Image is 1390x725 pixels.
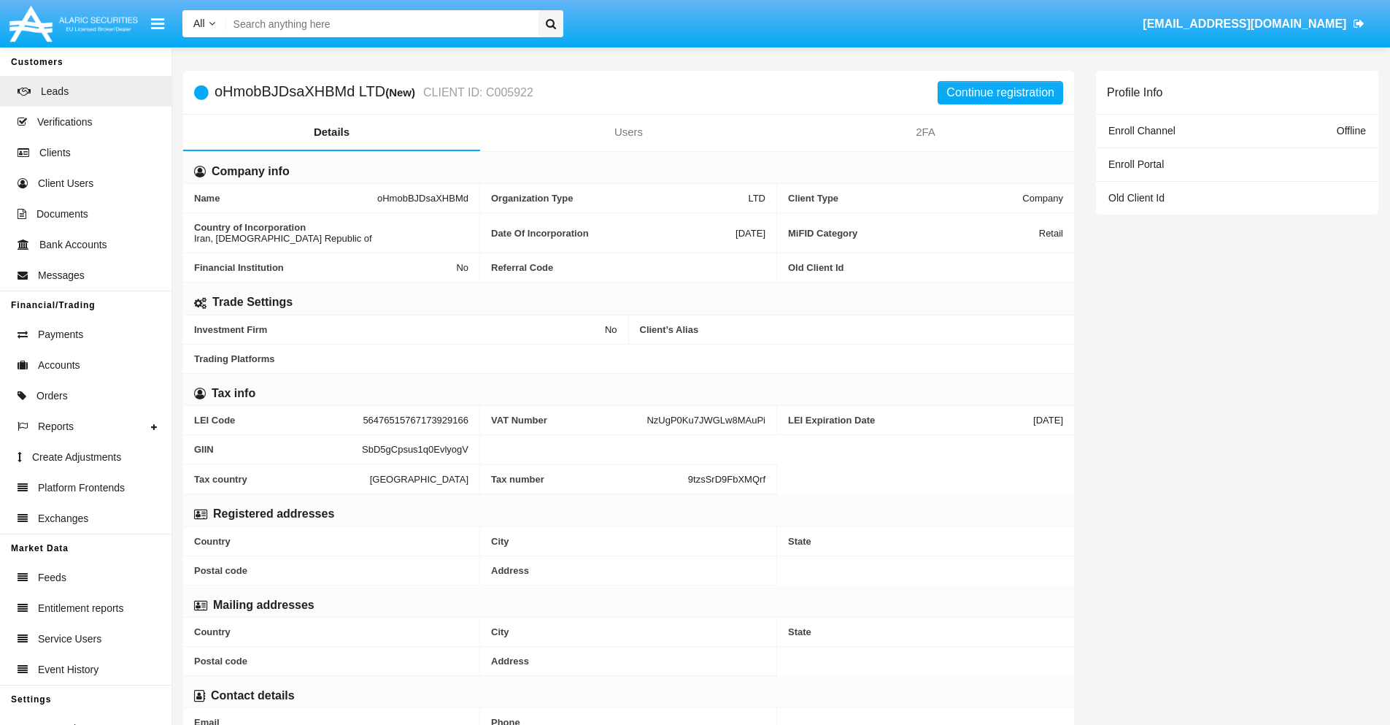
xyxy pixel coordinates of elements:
[38,632,101,647] span: Service Users
[194,353,1063,364] span: Trading Platforms
[38,176,93,191] span: Client Users
[38,327,83,342] span: Payments
[480,115,777,150] a: Users
[194,444,362,455] span: GIIN
[1022,193,1063,204] span: Company
[1108,192,1165,204] span: Old Client Id
[491,222,735,244] span: Date Of Incorporation
[420,87,533,99] small: CLIENT ID: C005922
[938,81,1063,104] button: Continue registration
[38,662,99,678] span: Event History
[491,536,765,547] span: City
[640,324,1064,335] span: Client’s Alias
[194,626,468,637] span: Country
[456,262,468,273] span: No
[491,262,765,273] span: Referral Code
[777,115,1074,150] a: 2FA
[788,262,1063,273] span: Old Client Id
[491,415,646,426] span: VAT Number
[36,388,68,404] span: Orders
[32,450,121,465] span: Create Adjustments
[37,115,92,130] span: Verifications
[788,626,1063,637] span: State
[194,193,377,204] span: Name
[183,115,480,150] a: Details
[194,222,468,233] span: Country of Incorporation
[212,164,290,180] h6: Company info
[39,237,107,253] span: Bank Accounts
[194,262,456,273] span: Financial Institution
[212,385,255,402] h6: Tax info
[362,444,468,455] span: SbD5gCpsus1q0EvlyogV
[194,565,468,576] span: Postal code
[788,222,1039,244] span: MiFID Category
[688,474,765,485] span: 9tzsSrD9FbXMQrf
[1337,125,1366,137] span: Offline
[385,84,420,101] div: (New)
[39,145,71,161] span: Clients
[7,2,140,45] img: Logo image
[194,324,605,335] span: Investment Firm
[38,480,125,496] span: Platform Frontends
[38,358,80,373] span: Accounts
[1136,4,1372,45] a: [EMAIL_ADDRESS][DOMAIN_NAME]
[215,84,533,101] h5: oHmobBJDsaXHBMd LTD
[646,415,765,426] span: NzUgP0Ku7JWGLw8MAuPi
[735,222,765,244] span: [DATE]
[1108,158,1164,170] span: Enroll Portal
[38,511,88,526] span: Exchanges
[38,570,66,586] span: Feeds
[788,193,1022,204] span: Client Type
[38,268,85,283] span: Messages
[38,601,124,616] span: Entitlement reports
[1143,18,1346,30] span: [EMAIL_ADDRESS][DOMAIN_NAME]
[194,656,468,667] span: Postal code
[194,536,468,547] span: Country
[788,536,1063,547] span: State
[194,233,372,244] span: Iran, [DEMOGRAPHIC_DATA] Republic of
[748,193,765,204] span: LTD
[1039,222,1063,244] span: Retail
[491,565,765,576] span: Address
[491,474,688,485] span: Tax number
[182,16,226,31] a: All
[194,415,363,426] span: LEI Code
[605,324,617,335] span: No
[377,193,468,204] span: oHmobBJDsaXHBMd
[491,626,765,637] span: City
[212,294,293,310] h6: Trade Settings
[370,473,468,485] span: [GEOGRAPHIC_DATA]
[38,419,74,434] span: Reports
[193,18,205,29] span: All
[194,473,370,485] span: Tax country
[788,415,1033,426] span: LEI Expiration Date
[213,506,334,522] h6: Registered addresses
[226,10,533,37] input: Search
[1108,125,1175,137] span: Enroll Channel
[41,84,69,99] span: Leads
[36,207,88,222] span: Documents
[363,415,468,426] span: 56476515767173929166
[491,193,748,204] span: Organization Type
[1107,85,1162,99] h6: Profile Info
[211,688,295,704] h6: Contact details
[1033,415,1063,426] span: [DATE]
[491,656,765,667] span: Address
[213,597,314,613] h6: Mailing addresses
